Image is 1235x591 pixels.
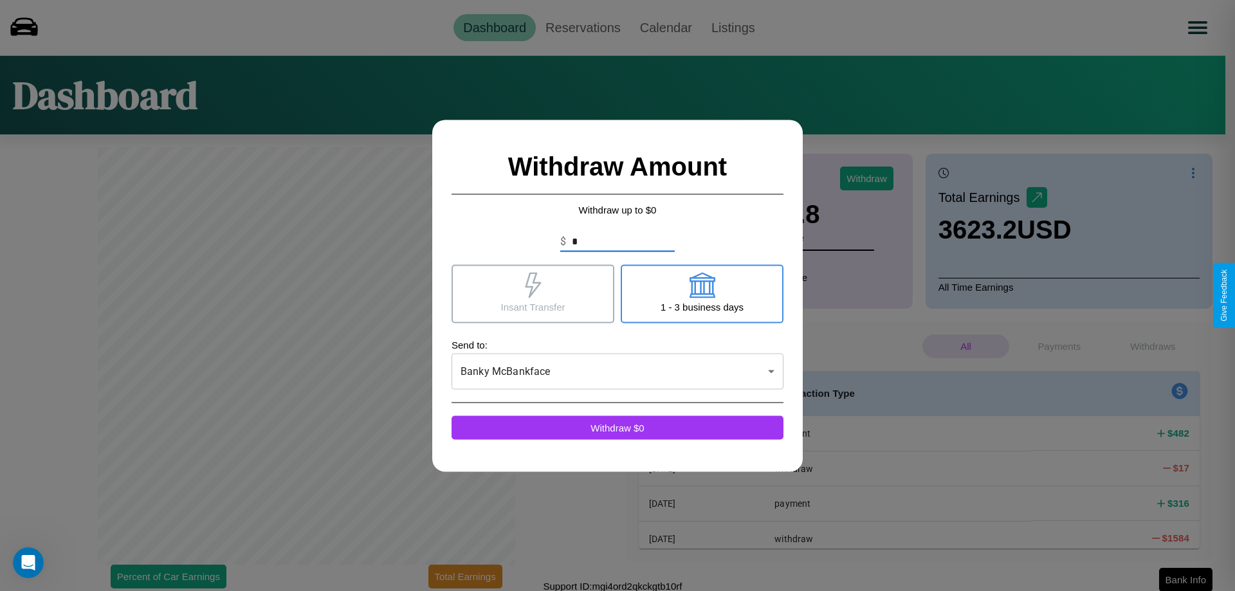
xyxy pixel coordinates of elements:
[500,298,565,315] p: Insant Transfer
[452,139,783,194] h2: Withdraw Amount
[13,547,44,578] iframe: Intercom live chat
[452,353,783,389] div: Banky McBankface
[452,415,783,439] button: Withdraw $0
[1220,269,1229,322] div: Give Feedback
[452,336,783,353] p: Send to:
[452,201,783,218] p: Withdraw up to $ 0
[560,233,566,249] p: $
[661,298,744,315] p: 1 - 3 business days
